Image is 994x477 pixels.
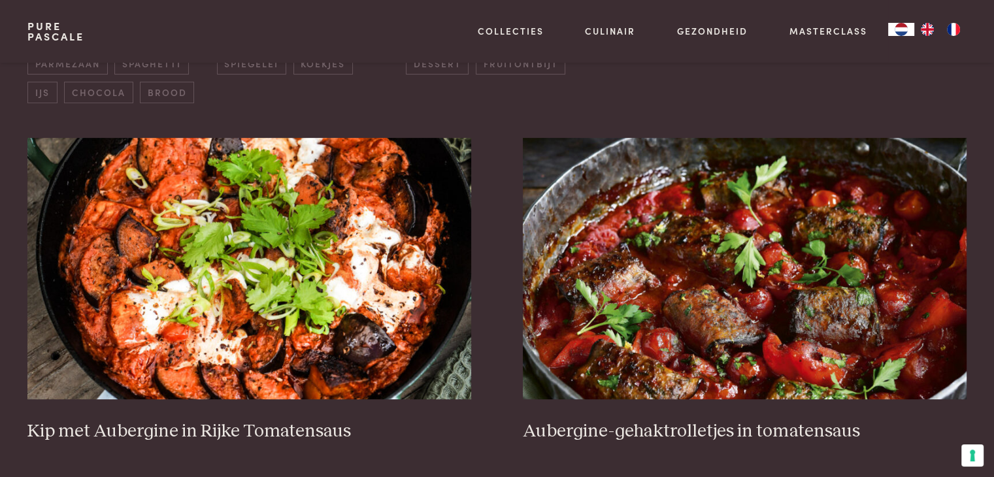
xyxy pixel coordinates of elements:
[27,82,57,103] span: ijs
[114,53,188,74] span: spaghetti
[27,138,471,442] a: Kip met Aubergine in Rijke Tomatensaus Kip met Aubergine in Rijke Tomatensaus
[888,23,967,36] aside: Language selected: Nederlands
[888,23,914,36] a: NL
[523,138,966,442] a: Aubergine-gehaktrolletjes in tomatensaus Aubergine-gehaktrolletjes in tomatensaus
[914,23,940,36] a: EN
[27,420,471,443] h3: Kip met Aubergine in Rijke Tomatensaus
[914,23,967,36] ul: Language list
[478,24,544,38] a: Collecties
[476,53,565,74] span: fruitontbijt
[64,82,133,103] span: chocola
[585,24,635,38] a: Culinair
[293,53,353,74] span: koekjes
[27,138,471,399] img: Kip met Aubergine in Rijke Tomatensaus
[940,23,967,36] a: FR
[406,53,469,74] span: dessert
[961,444,984,467] button: Uw voorkeuren voor toestemming voor trackingtechnologieën
[523,420,966,443] h3: Aubergine-gehaktrolletjes in tomatensaus
[677,24,748,38] a: Gezondheid
[27,21,84,42] a: PurePascale
[140,82,194,103] span: brood
[27,53,107,74] span: parmezaan
[789,24,867,38] a: Masterclass
[217,53,286,74] span: spiegelei
[888,23,914,36] div: Language
[523,138,966,399] img: Aubergine-gehaktrolletjes in tomatensaus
